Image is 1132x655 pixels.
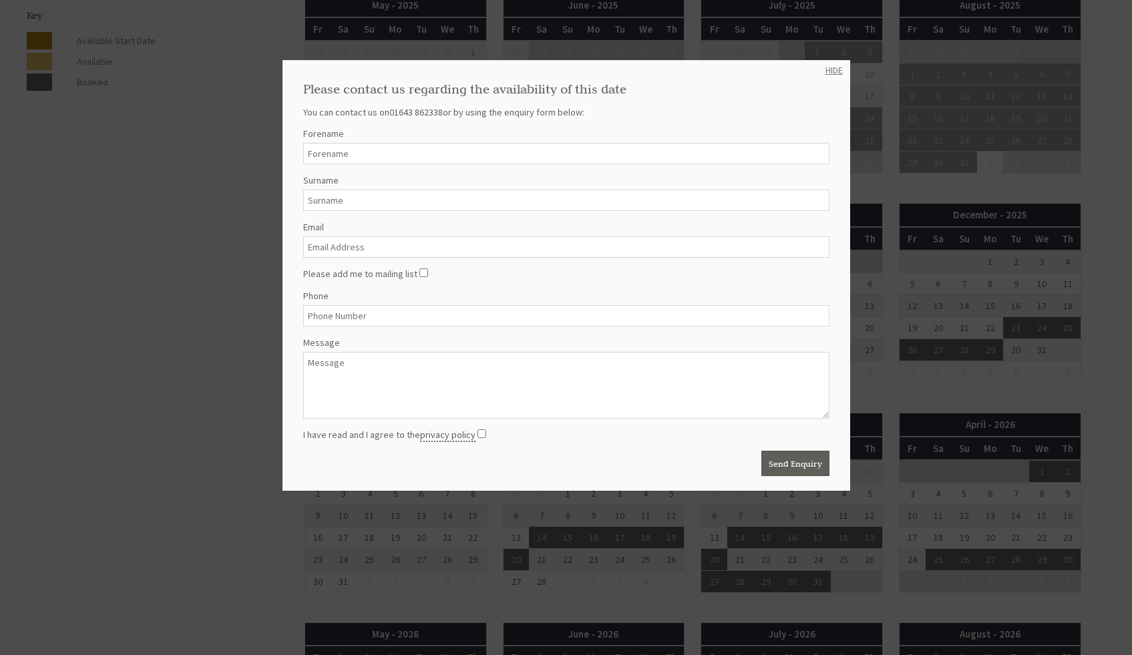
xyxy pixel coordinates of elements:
[761,451,829,476] button: Send Enquiry
[303,174,829,186] label: Surname
[303,268,417,280] label: Please add me to mailing list
[303,128,829,140] label: Forename
[303,337,829,349] label: Message
[303,305,829,326] input: Phone Number
[303,221,829,233] label: Email
[303,81,829,97] h2: Please contact us regarding the availability of this date
[303,429,476,441] label: I have read and I agree to the
[303,190,829,211] input: Surname
[825,64,843,76] a: HIDE
[303,290,829,302] label: Phone
[389,106,443,118] a: 01643 862338
[303,106,829,118] p: You can contact us on or by using the enquiry form below:
[303,143,829,164] input: Forename
[420,429,476,442] a: privacy policy
[303,236,829,258] input: Email Address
